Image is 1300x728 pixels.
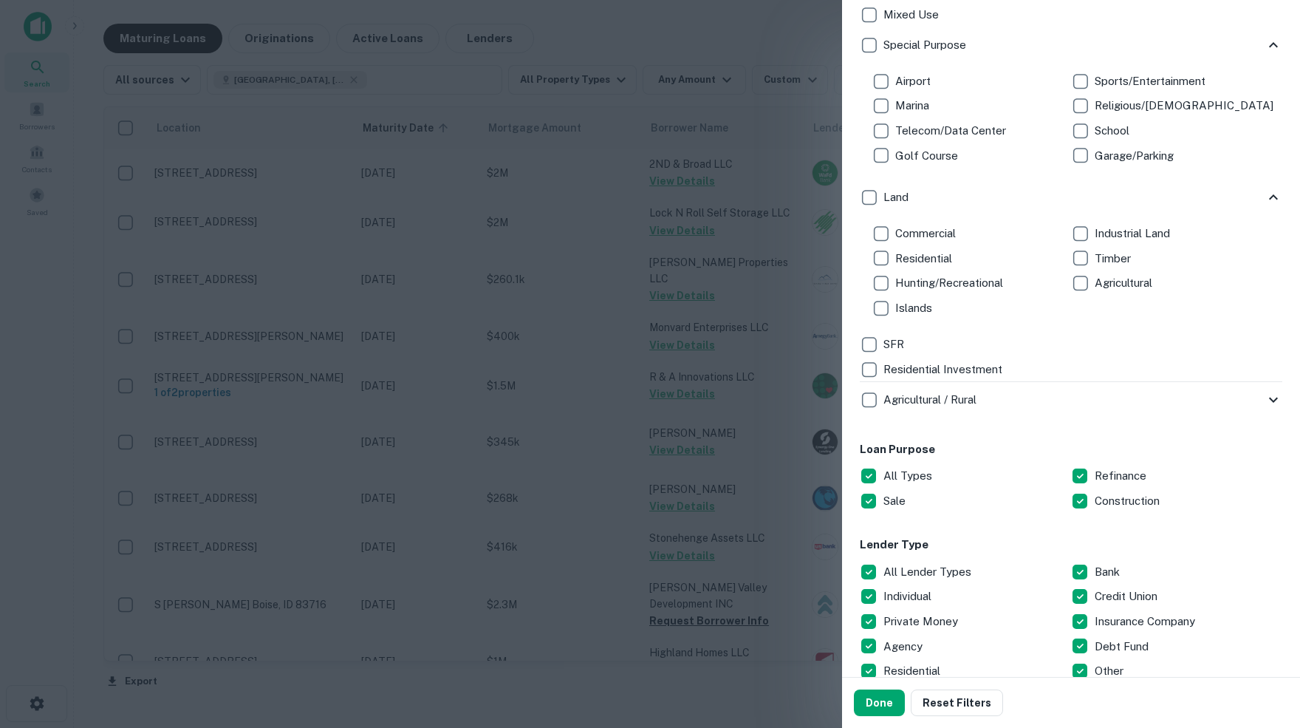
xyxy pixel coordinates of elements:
p: Private Money [883,613,961,630]
p: Marina [895,97,932,115]
p: Residential Investment [883,361,1005,378]
div: Special Purpose [860,27,1282,63]
p: All Types [883,467,935,485]
div: Agricultural / Rural [860,382,1282,418]
p: SFR [883,336,907,353]
p: Agricultural / Rural [883,391,979,409]
p: Hunting/Recreational [895,274,1006,292]
p: Residential [883,662,943,680]
h6: Lender Type [860,537,1282,554]
p: Golf Course [895,147,961,165]
h6: Loan Purpose [860,441,1282,458]
p: Mixed Use [883,6,942,24]
iframe: Chat Widget [1226,562,1300,633]
p: Sports/Entertainment [1095,72,1208,90]
p: Garage/Parking [1095,147,1177,165]
p: Timber [1095,250,1134,268]
button: Reset Filters [911,690,1003,716]
p: Agricultural [1095,274,1155,292]
p: Industrial Land [1095,225,1173,242]
div: Land [860,180,1282,215]
p: Residential [895,250,955,268]
p: School [1095,122,1132,140]
p: Religious/[DEMOGRAPHIC_DATA] [1095,97,1276,115]
p: Land [883,188,911,206]
p: Special Purpose [883,36,969,54]
p: Bank [1095,563,1123,581]
p: Construction [1095,492,1163,510]
p: Insurance Company [1095,613,1198,630]
p: Airport [895,72,934,90]
p: All Lender Types [883,563,974,581]
button: Done [854,690,905,716]
p: Debt Fund [1095,638,1152,656]
p: Islands [895,299,935,317]
p: Commercial [895,225,959,242]
p: Sale [883,492,909,510]
p: Credit Union [1095,588,1160,605]
p: Agency [883,638,926,656]
p: Other [1095,662,1126,680]
p: Individual [883,588,934,605]
p: Telecom/Data Center [895,122,1009,140]
p: Refinance [1095,467,1149,485]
